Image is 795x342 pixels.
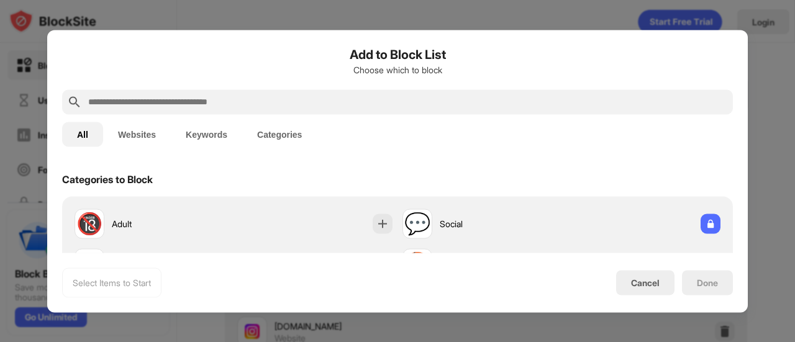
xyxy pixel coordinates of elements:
div: Cancel [631,277,660,288]
div: Select Items to Start [73,276,151,289]
div: 💬 [404,211,430,236]
div: 🔞 [76,211,102,236]
div: Adult [112,217,234,230]
h6: Add to Block List [62,45,733,63]
div: Done [697,277,718,287]
div: Choose which to block [62,65,733,74]
button: Categories [242,122,317,146]
div: Categories to Block [62,173,153,185]
img: search.svg [67,94,82,109]
div: Social [440,217,561,230]
div: 🗞 [79,251,100,276]
button: All [62,122,103,146]
button: Websites [103,122,171,146]
div: 🏀 [404,251,430,276]
button: Keywords [171,122,242,146]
